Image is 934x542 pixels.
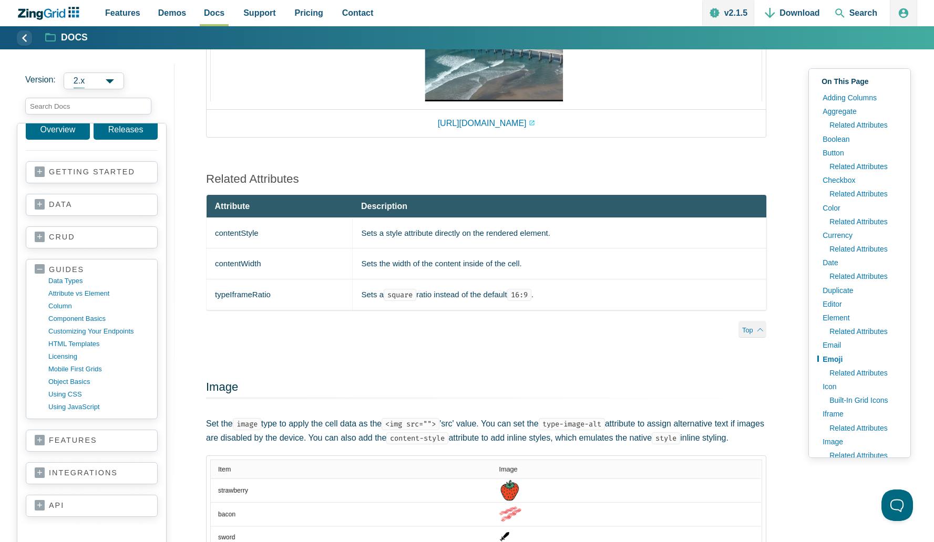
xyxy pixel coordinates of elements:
[105,6,140,20] span: Features
[817,297,902,311] a: Editor
[25,72,166,89] label: Versions
[824,269,902,283] a: Related Attributes
[48,275,149,287] a: data types
[817,201,902,215] a: Color
[48,363,149,376] a: mobile first grids
[46,32,88,44] a: Docs
[48,325,149,338] a: customizing your endpoints
[17,7,85,20] a: ZingChart Logo. Click to return to the homepage
[342,6,374,20] span: Contact
[386,432,448,444] code: content-style
[817,380,902,393] a: Icon
[824,325,902,338] a: Related Attributes
[817,435,902,449] a: Image
[382,418,439,430] code: <img src="">
[353,217,766,248] td: Sets a style attribute directly on the rendered element.
[817,105,902,118] a: Aggregate
[824,187,902,201] a: Related Attributes
[207,195,353,218] th: Attribute
[817,407,902,421] a: Iframe
[817,173,902,187] a: Checkbox
[817,91,902,105] a: Adding Columns
[204,6,224,20] span: Docs
[353,248,766,279] td: Sets the width of the content inside of the cell.
[206,416,766,445] p: Set the type to apply the cell data as the 'src' value. You can set the attribute to assign alter...
[35,265,149,275] a: guides
[824,160,902,173] a: Related Attributes
[48,300,149,312] a: column
[295,6,323,20] span: Pricing
[48,312,149,325] a: component basics
[824,366,902,380] a: Related Attributes
[25,72,56,89] span: Version:
[817,228,902,242] a: Currency
[35,232,149,243] a: crud
[233,418,261,430] code: image
[48,287,149,300] a: Attribute vs Element
[824,215,902,228] a: Related Attributes
[824,393,902,407] a: Built-In Grid Icons
[25,98,151,114] input: search input
[353,195,766,218] th: Description
[207,217,353,248] td: contentStyle
[652,432,680,444] code: style
[206,380,238,393] a: Image
[817,284,902,297] a: Duplicate
[824,118,902,132] a: Related Attributes
[35,501,149,511] a: api
[881,489,913,521] iframe: Help Scout Beacon - Open
[817,338,902,352] a: Email
[539,418,605,430] code: type-image-alt
[158,6,186,20] span: Demos
[817,256,902,269] a: Date
[817,146,902,160] a: Button
[207,279,353,310] td: typeIframeRatio
[817,311,902,325] a: Element
[817,352,902,366] a: Emoji
[207,248,353,279] td: contentWidth
[824,421,902,435] a: Related Attributes
[48,338,149,350] a: HTML templates
[438,116,535,130] a: [URL][DOMAIN_NAME]
[35,167,149,178] a: getting started
[26,119,90,140] a: Overview
[94,119,158,140] a: Releases
[35,468,149,478] a: integrations
[48,388,149,401] a: using CSS
[353,279,766,310] td: Sets a ratio instead of the default .
[243,6,275,20] span: Support
[48,350,149,363] a: licensing
[507,289,531,301] code: 16:9
[817,132,902,146] a: Boolean
[48,401,149,413] a: using JavaScript
[824,242,902,256] a: Related Attributes
[206,172,299,185] a: Related Attributes
[35,200,149,210] a: data
[35,435,149,446] a: features
[384,289,416,301] code: square
[48,376,149,388] a: object basics
[61,33,88,43] strong: Docs
[824,449,902,462] a: Related Attributes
